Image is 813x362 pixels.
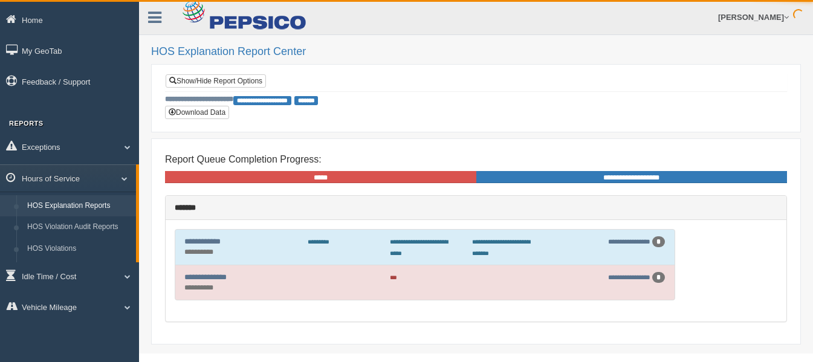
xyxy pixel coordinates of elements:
[166,74,266,88] a: Show/Hide Report Options
[22,195,136,217] a: HOS Explanation Reports
[22,238,136,260] a: HOS Violations
[151,46,801,58] h2: HOS Explanation Report Center
[22,216,136,238] a: HOS Violation Audit Reports
[165,154,787,165] h4: Report Queue Completion Progress:
[165,106,229,119] button: Download Data
[22,260,136,282] a: HOS Violation Trend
